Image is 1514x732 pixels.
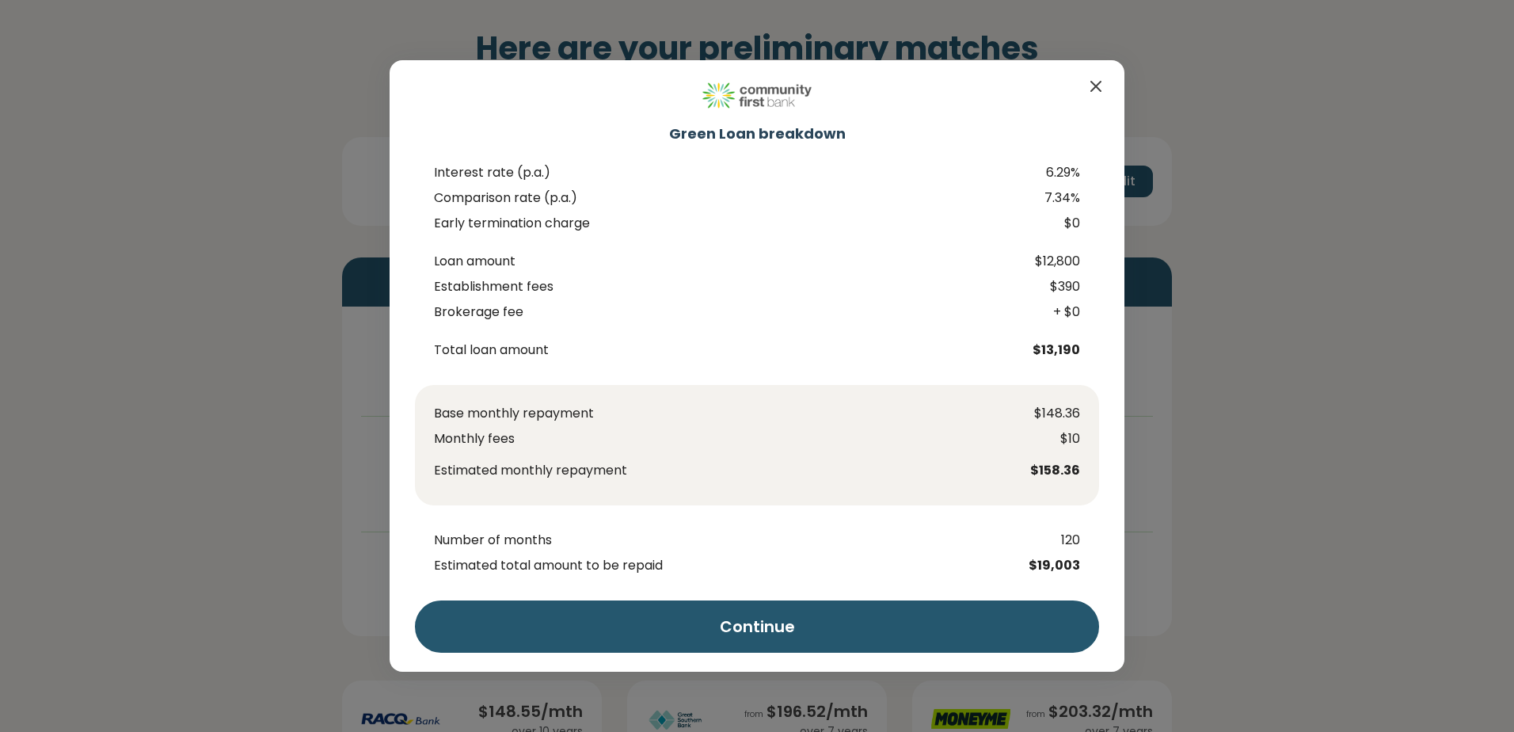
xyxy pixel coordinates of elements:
span: $390 [1020,277,1099,296]
span: Monthly fees [434,429,1001,448]
span: Total loan amount [434,341,1020,360]
span: Base monthly repayment [434,404,1001,423]
span: Early termination charge [434,214,1020,233]
button: Continue [415,600,1099,653]
span: Number of months [434,531,1020,550]
h2: Green Loan breakdown [415,124,1099,143]
span: Estimated monthly repayment [434,461,1001,480]
span: Interest rate (p.a.) [434,163,1020,182]
span: $158.36 [1001,461,1080,480]
span: 6.29% [1020,163,1099,182]
span: Estimated total amount to be repaid [434,556,1020,575]
span: $19,003 [1020,556,1099,575]
span: 7.34% [1020,189,1099,208]
span: $0 [1020,214,1099,233]
img: Lender Logo [702,79,812,111]
span: $10 [1001,429,1080,448]
span: Brokerage fee [434,303,1020,322]
span: + $0 [1020,303,1099,322]
span: $13,190 [1020,341,1099,360]
span: 120 [1020,531,1099,550]
span: Comparison rate (p.a.) [434,189,1020,208]
span: Establishment fees [434,277,1020,296]
span: $12,800 [1020,252,1099,271]
span: Loan amount [434,252,1020,271]
span: $148.36 [1001,404,1080,423]
iframe: Chat Widget [1435,656,1514,732]
button: Close [1086,76,1105,96]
